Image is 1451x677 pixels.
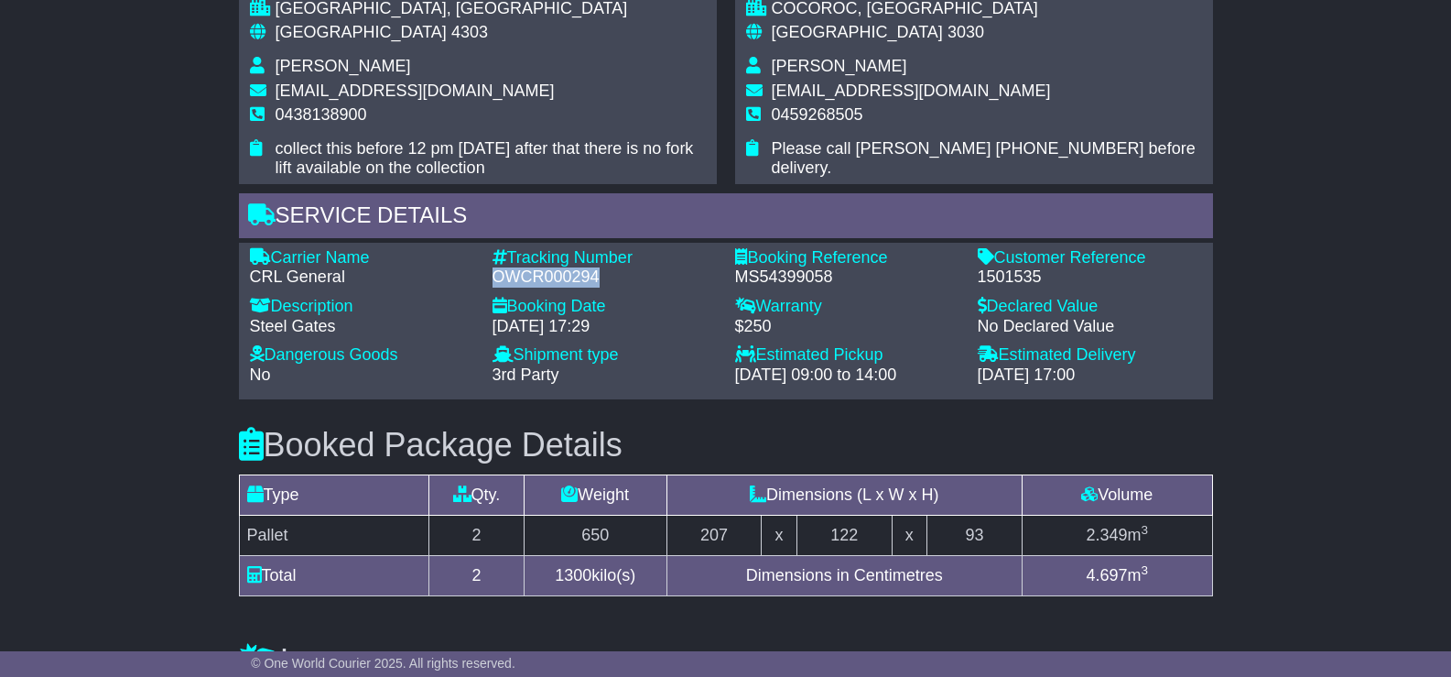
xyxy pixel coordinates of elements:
[555,566,591,584] span: 1300
[524,555,666,595] td: kilo(s)
[493,345,717,366] div: Shipment type
[250,297,474,317] div: Description
[978,297,1202,317] div: Declared Value
[239,555,429,595] td: Total
[978,317,1202,337] div: No Declared Value
[735,297,959,317] div: Warranty
[276,82,555,100] span: [EMAIL_ADDRESS][DOMAIN_NAME]
[239,475,429,515] td: Type
[1086,526,1127,544] span: 2.349
[250,345,474,366] div: Dangerous Goods
[1141,523,1148,537] sup: 3
[772,105,863,124] span: 0459268505
[735,248,959,268] div: Booking Reference
[524,475,666,515] td: Weight
[250,268,474,288] div: CRL General
[735,345,959,366] div: Estimated Pickup
[735,317,959,337] div: $250
[250,366,271,384] span: No
[429,475,525,515] td: Qty.
[666,555,1022,595] td: Dimensions in Centimetres
[772,57,907,75] span: [PERSON_NAME]
[276,23,447,41] span: [GEOGRAPHIC_DATA]
[493,268,717,288] div: OWCR000294
[978,248,1202,268] div: Customer Reference
[1022,555,1212,595] td: m
[250,248,474,268] div: Carrier Name
[978,268,1202,288] div: 1501535
[429,555,525,595] td: 2
[251,656,515,671] span: © One World Courier 2025. All rights reserved.
[239,193,1213,243] div: Service Details
[493,248,717,268] div: Tracking Number
[978,345,1202,366] div: Estimated Delivery
[892,515,927,555] td: x
[239,515,429,555] td: Pallet
[276,105,367,124] span: 0438138900
[772,23,943,41] span: [GEOGRAPHIC_DATA]
[451,23,488,41] span: 4303
[796,515,892,555] td: 122
[429,515,525,555] td: 2
[493,297,717,317] div: Booking Date
[666,515,762,555] td: 207
[735,268,959,288] div: MS54399058
[947,23,984,41] span: 3030
[239,427,1213,464] h3: Booked Package Details
[276,57,411,75] span: [PERSON_NAME]
[1141,563,1148,577] sup: 3
[772,82,1051,100] span: [EMAIL_ADDRESS][DOMAIN_NAME]
[1022,515,1212,555] td: m
[978,366,1202,386] div: [DATE] 17:00
[735,366,959,386] div: [DATE] 09:00 to 14:00
[524,515,666,555] td: 650
[772,139,1196,178] span: Please call [PERSON_NAME] [PHONE_NUMBER] before delivery.
[493,317,717,337] div: [DATE] 17:29
[1022,475,1212,515] td: Volume
[762,515,797,555] td: x
[666,475,1022,515] td: Dimensions (L x W x H)
[1086,566,1127,584] span: 4.697
[276,139,694,178] span: collect this before 12 pm [DATE] after that there is no fork lift available on the collection
[250,317,474,337] div: Steel Gates
[927,515,1023,555] td: 93
[493,366,559,384] span: 3rd Party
